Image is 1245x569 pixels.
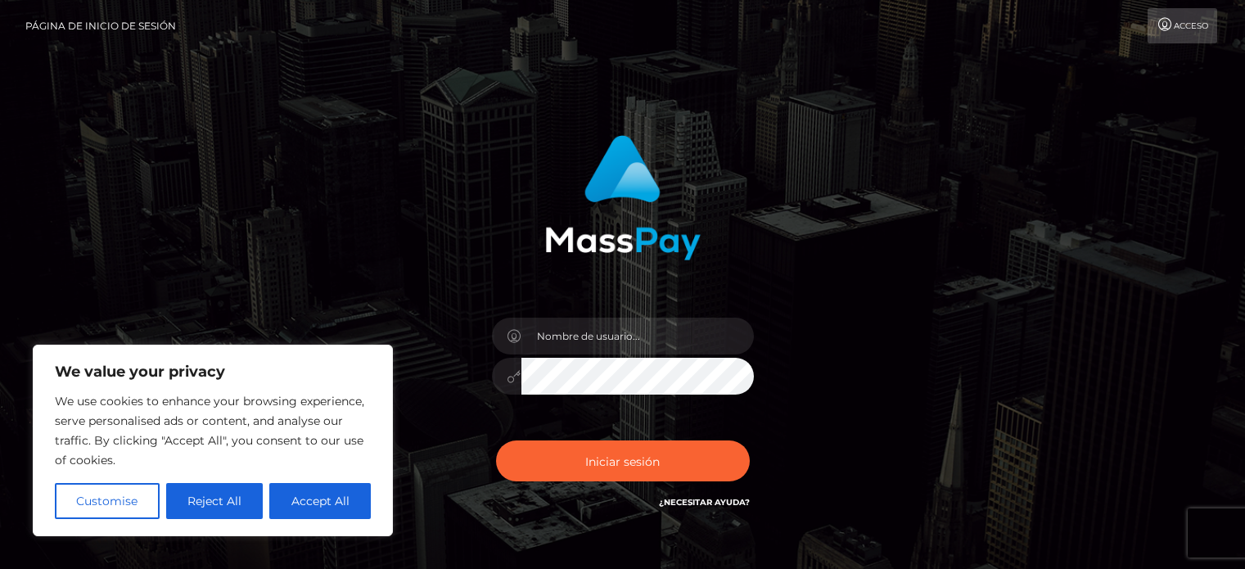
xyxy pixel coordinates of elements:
[33,345,393,536] div: We value your privacy
[166,483,264,519] button: Reject All
[521,318,754,354] input: Nombre de usuario...
[585,454,660,468] font: Iniciar sesión
[25,20,176,32] font: Página de inicio de sesión
[55,391,371,470] p: We use cookies to enhance your browsing experience, serve personalised ads or content, and analys...
[55,362,371,382] p: We value your privacy
[545,135,701,260] img: Inicio de sesión en MassPay
[269,483,371,519] button: Accept All
[1148,8,1217,43] a: Acceso
[25,8,176,43] a: Página de inicio de sesión
[659,497,750,508] a: ¿Necesitar ayuda?
[1174,20,1208,31] font: Acceso
[55,483,160,519] button: Customise
[496,440,750,481] button: Iniciar sesión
